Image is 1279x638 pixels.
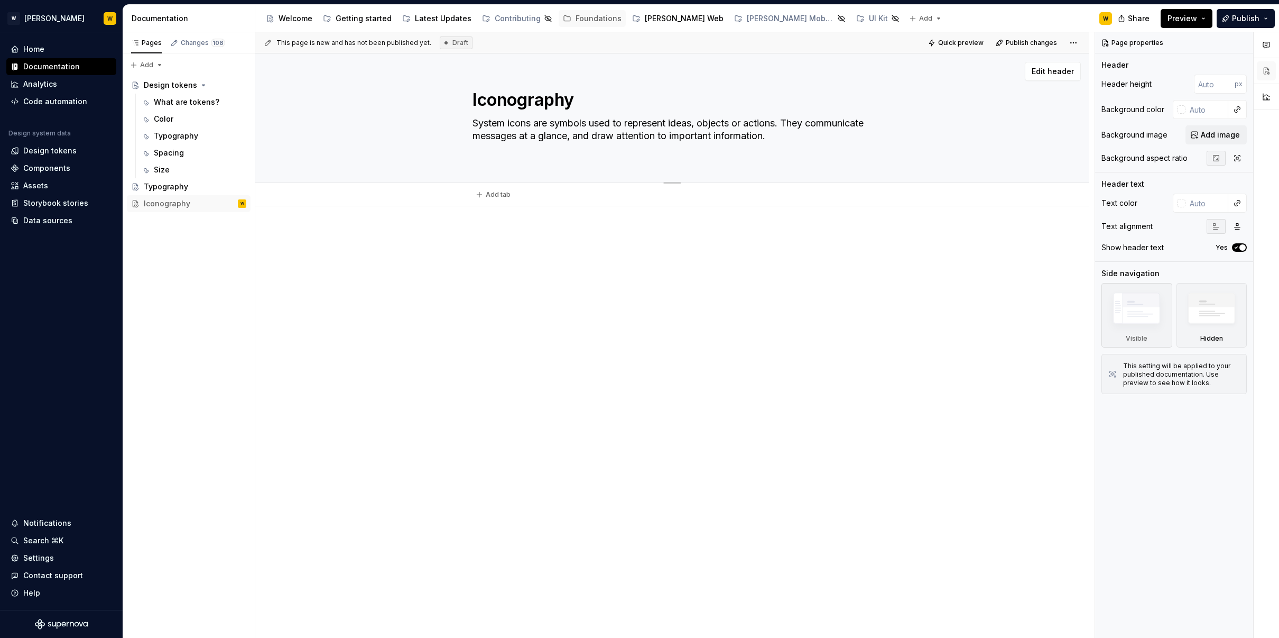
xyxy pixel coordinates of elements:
[852,10,904,27] a: UI Kit
[8,129,71,138] div: Design system data
[23,79,57,89] div: Analytics
[628,10,728,27] a: [PERSON_NAME] Web
[276,39,431,47] span: This page is new and has not been published yet.
[6,515,116,532] button: Notifications
[262,10,317,27] a: Welcome
[6,142,116,159] a: Design tokens
[1176,283,1247,348] div: Hidden
[472,187,515,202] button: Add tab
[137,144,251,161] a: Spacing
[137,94,251,111] a: What are tokens?
[1101,130,1167,140] div: Background image
[140,61,153,69] span: Add
[1103,14,1108,23] div: W
[23,180,48,191] div: Assets
[1101,242,1164,253] div: Show header text
[23,163,70,174] div: Components
[319,10,396,27] a: Getting started
[747,13,834,24] div: [PERSON_NAME] Mobile
[23,44,44,54] div: Home
[495,13,541,24] div: Contributing
[1201,130,1240,140] span: Add image
[154,114,173,124] div: Color
[211,39,225,47] span: 108
[1126,334,1147,343] div: Visible
[1200,334,1223,343] div: Hidden
[23,215,72,226] div: Data sources
[23,535,63,546] div: Search ⌘K
[1232,13,1259,24] span: Publish
[470,87,870,113] textarea: Iconography
[1128,13,1150,24] span: Share
[1123,362,1240,387] div: This setting will be applied to your published documentation. Use preview to see how it looks.
[1167,13,1197,24] span: Preview
[23,518,71,528] div: Notifications
[645,13,724,24] div: [PERSON_NAME] Web
[144,80,197,90] div: Design tokens
[6,532,116,549] button: Search ⌘K
[6,41,116,58] a: Home
[23,588,40,598] div: Help
[336,13,392,24] div: Getting started
[7,12,20,25] div: W
[24,13,85,24] div: [PERSON_NAME]
[23,145,77,156] div: Design tokens
[23,198,88,208] div: Storybook stories
[127,195,251,212] a: IconographyW
[2,7,121,30] button: W[PERSON_NAME]W
[35,619,88,630] svg: Supernova Logo
[486,190,511,199] span: Add tab
[1161,9,1212,28] button: Preview
[1032,66,1074,77] span: Edit header
[131,39,162,47] div: Pages
[6,177,116,194] a: Assets
[1101,268,1160,279] div: Side navigation
[137,161,251,178] a: Size
[6,93,116,110] a: Code automation
[144,198,190,209] div: Iconography
[925,35,988,50] button: Quick preview
[262,8,904,29] div: Page tree
[1217,9,1275,28] button: Publish
[993,35,1062,50] button: Publish changes
[1101,283,1172,348] div: Visible
[1025,62,1081,81] button: Edit header
[919,14,932,23] span: Add
[23,96,87,107] div: Code automation
[906,11,946,26] button: Add
[127,77,251,94] a: Design tokens
[1235,80,1243,88] p: px
[1101,79,1152,89] div: Header height
[1185,125,1247,144] button: Add image
[107,14,113,23] div: W
[6,550,116,567] a: Settings
[6,76,116,93] a: Analytics
[452,39,468,47] span: Draft
[240,198,244,209] div: W
[23,570,83,581] div: Contact support
[23,61,80,72] div: Documentation
[1194,75,1235,94] input: Auto
[730,10,850,27] a: [PERSON_NAME] Mobile
[6,585,116,601] button: Help
[127,77,251,212] div: Page tree
[144,181,188,192] div: Typography
[576,13,622,24] div: Foundations
[869,13,888,24] div: UI Kit
[6,212,116,229] a: Data sources
[1101,104,1164,115] div: Background color
[23,553,54,563] div: Settings
[6,567,116,584] button: Contact support
[6,160,116,177] a: Components
[938,39,984,47] span: Quick preview
[1101,60,1128,70] div: Header
[127,58,166,72] button: Add
[415,13,471,24] div: Latest Updates
[154,131,198,141] div: Typography
[127,178,251,195] a: Typography
[154,148,184,158] div: Spacing
[1113,9,1156,28] button: Share
[6,58,116,75] a: Documentation
[1101,179,1144,189] div: Header text
[559,10,626,27] a: Foundations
